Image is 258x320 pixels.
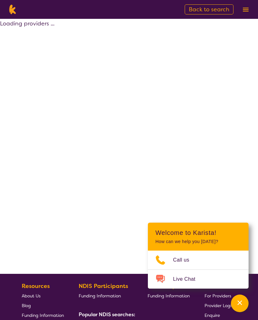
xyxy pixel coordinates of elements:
span: Call us [173,255,197,265]
span: Back to search [189,6,229,13]
b: NDIS Participants [79,282,128,290]
span: Funding Information [22,312,64,318]
a: Enquire [205,310,234,320]
img: Karista logo [8,5,17,14]
a: Back to search [185,4,233,14]
span: For Providers [205,293,231,299]
a: Funding Information [79,291,133,301]
a: Provider Login [205,301,234,310]
span: About Us [22,293,41,299]
b: HCP Recipients [148,282,190,290]
img: menu [243,8,249,12]
p: How can we help you [DATE]? [155,239,241,244]
b: Popular NDIS searches: [79,311,135,318]
a: For Providers [205,291,234,301]
a: Funding Information [22,310,64,320]
span: Live Chat [173,274,203,284]
span: Provider Login [205,303,234,308]
a: About Us [22,291,64,301]
a: Funding Information [148,291,190,301]
button: Channel Menu [231,295,249,312]
ul: Choose channel [148,251,249,289]
span: Blog [22,303,31,308]
span: Funding Information [79,293,121,299]
h2: Welcome to Karista! [155,229,241,236]
span: Enquire [205,312,220,318]
a: Blog [22,301,64,310]
span: Funding Information [148,293,190,299]
b: Resources [22,282,50,290]
div: Channel Menu [148,223,249,289]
